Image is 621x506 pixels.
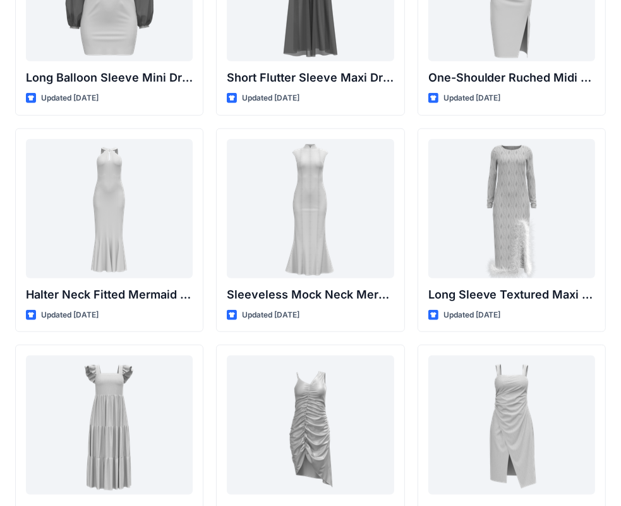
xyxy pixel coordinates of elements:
p: Updated [DATE] [41,92,99,105]
a: One-Shoulder Ruched Midi Dress with Asymmetrical Hem [227,355,394,495]
p: Updated [DATE] [242,309,299,322]
a: Square Neck Ruched Midi Dress with Asymmetrical Hem [428,355,595,495]
a: Sleeveless Mock Neck Mermaid Gown [227,139,394,278]
p: Long Balloon Sleeve Mini Dress with Wrap Bodice [26,69,193,87]
p: One-Shoulder Ruched Midi Dress with Slit [428,69,595,87]
p: Long Sleeve Textured Maxi Dress with Feather Hem [428,286,595,304]
a: Square Neck Tiered Maxi Dress with Ruffle Sleeves [26,355,193,495]
a: Long Sleeve Textured Maxi Dress with Feather Hem [428,139,595,278]
p: Updated [DATE] [242,92,299,105]
p: Updated [DATE] [41,309,99,322]
p: Updated [DATE] [443,92,501,105]
p: Halter Neck Fitted Mermaid Gown with Keyhole Detail [26,286,193,304]
p: Short Flutter Sleeve Maxi Dress with Contrast [PERSON_NAME] and [PERSON_NAME] [227,69,394,87]
p: Updated [DATE] [443,309,501,322]
p: Sleeveless Mock Neck Mermaid Gown [227,286,394,304]
a: Halter Neck Fitted Mermaid Gown with Keyhole Detail [26,139,193,278]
